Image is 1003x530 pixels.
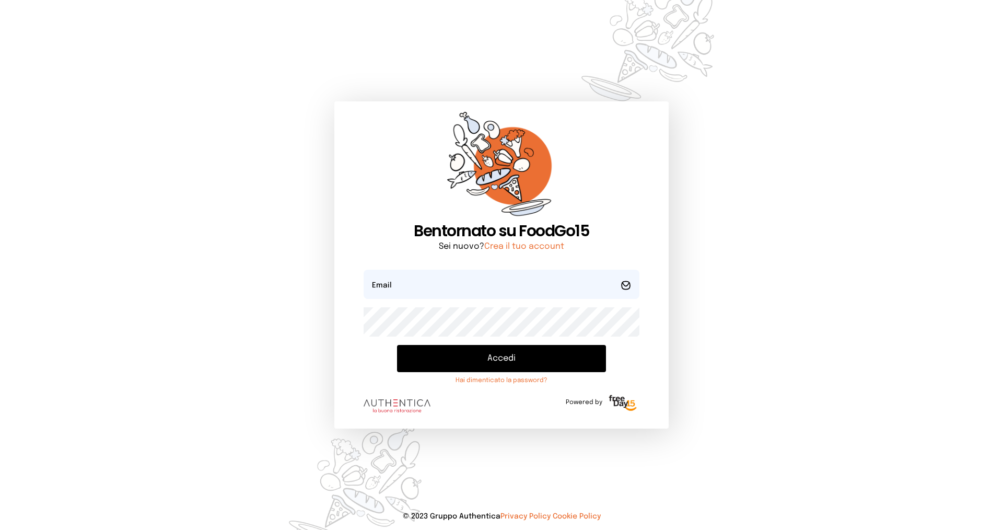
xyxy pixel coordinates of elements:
[500,513,551,520] a: Privacy Policy
[447,112,556,222] img: sticker-orange.65babaf.png
[607,393,639,414] img: logo-freeday.3e08031.png
[364,240,639,253] p: Sei nuovo?
[566,398,602,407] span: Powered by
[484,242,564,251] a: Crea il tuo account
[397,376,606,385] a: Hai dimenticato la password?
[553,513,601,520] a: Cookie Policy
[364,222,639,240] h1: Bentornato su FoodGo15
[397,345,606,372] button: Accedi
[364,399,430,413] img: logo.8f33a47.png
[17,511,986,522] p: © 2023 Gruppo Authentica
